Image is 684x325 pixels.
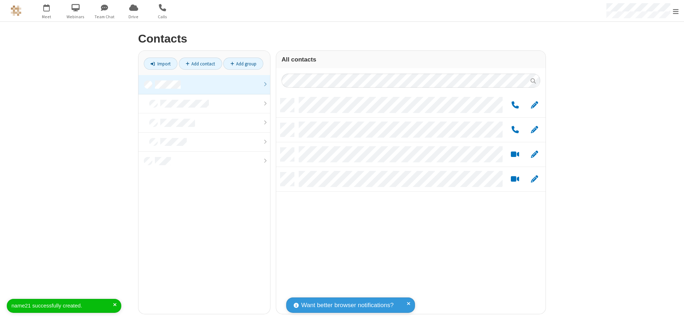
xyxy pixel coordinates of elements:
span: Team Chat [91,14,118,20]
button: Start a video meeting [508,150,522,159]
div: name21 successfully created. [11,302,113,310]
a: Import [144,58,177,70]
button: Edit [527,101,541,110]
span: Drive [120,14,147,20]
a: Add group [223,58,263,70]
button: Edit [527,175,541,184]
button: Edit [527,150,541,159]
div: grid [276,93,546,314]
a: Add contact [179,58,222,70]
h3: All contacts [282,56,540,63]
h2: Contacts [138,33,546,45]
button: Edit [527,125,541,134]
button: Call by phone [508,101,522,110]
span: Want better browser notifications? [301,301,394,310]
img: QA Selenium DO NOT DELETE OR CHANGE [11,5,21,16]
span: Calls [149,14,176,20]
button: Start a video meeting [508,175,522,184]
button: Call by phone [508,125,522,134]
span: Webinars [62,14,89,20]
span: Meet [33,14,60,20]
